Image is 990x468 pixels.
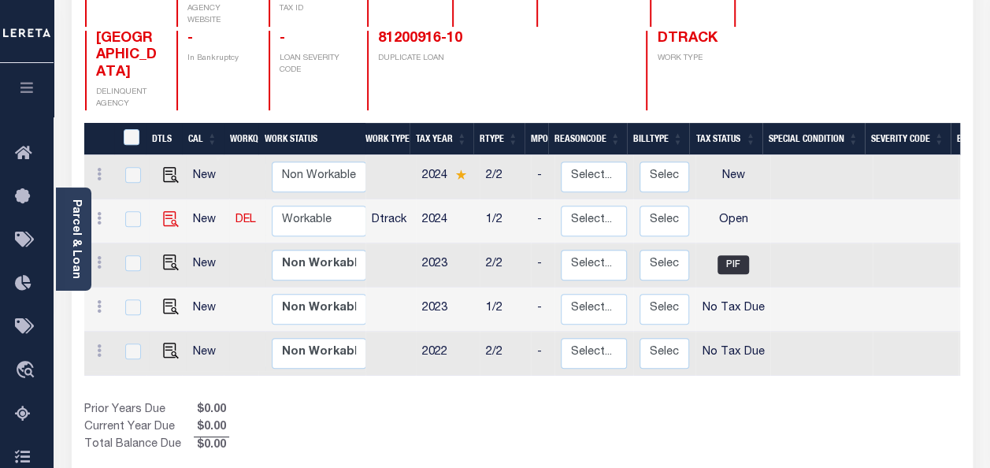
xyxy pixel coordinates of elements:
td: New [186,155,229,199]
th: BillType: activate to sort column ascending [627,123,689,155]
td: 2023 [416,243,480,288]
th: Special Condition: activate to sort column ascending [762,123,865,155]
td: - [531,332,554,376]
th: ReasonCode: activate to sort column ascending [548,123,627,155]
td: New [186,243,229,288]
th: &nbsp; [114,123,146,155]
span: $0.00 [194,419,229,436]
p: AGENCY WEBSITE [187,3,250,27]
span: $0.00 [194,437,229,455]
td: Open [695,199,770,243]
p: DELINQUENT AGENCY [96,87,158,110]
th: Tax Status: activate to sort column ascending [689,123,762,155]
span: [GEOGRAPHIC_DATA] [96,32,157,80]
th: CAL: activate to sort column ascending [182,123,224,155]
td: No Tax Due [695,332,770,376]
td: New [186,199,229,243]
td: 2/2 [480,332,531,376]
img: Star.svg [455,169,466,180]
span: $0.00 [194,402,229,419]
td: 2024 [416,199,480,243]
td: New [695,155,770,199]
th: Tax Year: activate to sort column ascending [410,123,473,155]
th: MPO [525,123,548,155]
td: Prior Years Due [84,402,194,419]
td: - [531,155,554,199]
th: RType: activate to sort column ascending [473,123,525,155]
td: Total Balance Due [84,436,194,454]
td: 2024 [416,155,480,199]
th: WorkQ [224,123,258,155]
p: In Bankruptcy [187,53,250,65]
p: LOAN SEVERITY CODE [280,53,349,76]
span: DTRACK [657,32,717,46]
th: &nbsp;&nbsp;&nbsp;&nbsp;&nbsp;&nbsp;&nbsp;&nbsp;&nbsp;&nbsp; [84,123,114,155]
th: Severity Code: activate to sort column ascending [865,123,951,155]
a: 81200916-10 [378,32,462,46]
td: 1/2 [480,199,531,243]
td: New [186,332,229,376]
td: Current Year Due [84,419,194,436]
td: - [531,288,554,332]
td: 2/2 [480,155,531,199]
th: Work Type [359,123,410,155]
td: Dtrack [365,199,416,243]
a: Parcel & Loan [70,199,81,279]
td: New [186,288,229,332]
td: 2022 [416,332,480,376]
p: DUPLICATE LOAN [378,53,514,65]
span: - [187,32,193,46]
span: - [280,32,285,46]
p: WORK TYPE [657,53,719,65]
th: DTLS [146,123,182,155]
a: DEL [235,214,256,225]
td: No Tax Due [695,288,770,332]
td: - [531,243,554,288]
td: - [531,199,554,243]
td: 1/2 [480,288,531,332]
span: PIF [717,255,749,274]
td: 2/2 [480,243,531,288]
p: TAX ID [280,3,349,15]
td: 2023 [416,288,480,332]
th: Work Status [258,123,365,155]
